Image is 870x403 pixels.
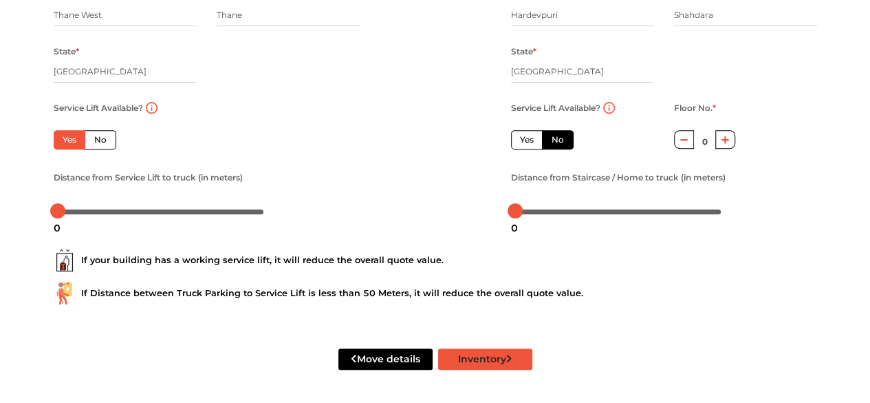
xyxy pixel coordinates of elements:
[54,99,143,117] label: Service Lift Available?
[54,249,76,271] img: ...
[511,99,600,117] label: Service Lift Available?
[511,169,726,187] label: Distance from Staircase / Home to truck (in meters)
[511,130,543,149] label: Yes
[542,130,574,149] label: No
[338,349,433,370] button: Move details
[674,99,716,117] label: Floor No.
[54,282,76,304] img: ...
[54,130,85,149] label: Yes
[54,282,817,304] div: If Distance between Truck Parking to Service Lift is less than 50 Meters, it will reduce the over...
[54,249,817,271] div: If your building has a working service lift, it will reduce the overall quote value.
[48,216,66,240] div: 0
[85,130,116,149] label: No
[54,169,243,187] label: Distance from Service Lift to truck (in meters)
[54,43,79,61] label: State
[438,349,532,370] button: Inventory
[511,43,536,61] label: State
[505,216,523,240] div: 0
